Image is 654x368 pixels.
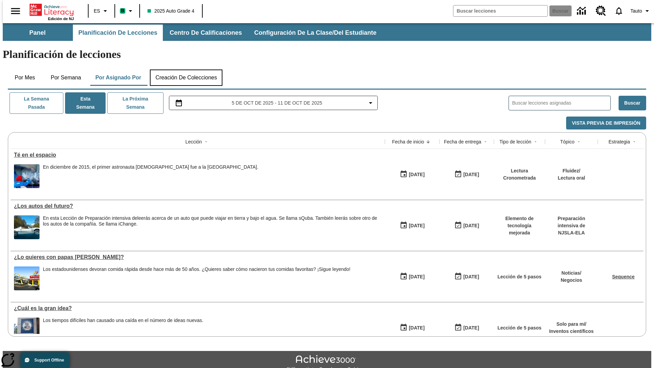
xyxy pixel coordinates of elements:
span: Support Offline [34,358,64,363]
button: La próxima semana [107,92,163,114]
span: Panel [29,29,46,37]
button: Centro de calificaciones [164,25,247,41]
button: 04/13/26: Último día en que podrá accederse la lección [452,321,481,334]
button: Support Offline [20,352,69,368]
button: 07/23/25: Primer día en que estuvo disponible la lección [398,219,427,232]
div: Lección [185,138,202,145]
div: En esta Lección de Preparación intensiva de leerás acerca de un auto que puede viajar en tierra y... [43,215,381,239]
button: 04/07/25: Primer día en que estuvo disponible la lección [398,321,427,334]
span: 2025 Auto Grade 4 [147,7,194,15]
span: Configuración de la clase/del estudiante [254,29,376,37]
div: [DATE] [463,324,479,332]
div: En diciembre de 2015, el primer astronauta [DEMOGRAPHIC_DATA] fue a la [GEOGRAPHIC_DATA]. [43,164,258,170]
button: Por asignado por [90,70,147,86]
p: Lectura oral [558,174,585,182]
img: Uno de los primeros locales de McDonald's, con el icónico letrero rojo y los arcos amarillos. [14,266,40,290]
input: Buscar campo [453,5,547,16]
span: Centro de calificaciones [170,29,242,37]
p: Solo para mí / [549,321,594,328]
div: Los tiempos difíciles han causado una caída en el número de ideas nuevas. [43,318,203,341]
span: Edición de NJ [48,17,74,21]
div: Subbarra de navegación [3,25,383,41]
a: Centro de recursos, Se abrirá en una pestaña nueva. [592,2,610,20]
button: Boost El color de la clase es verde menta. Cambiar el color de la clase. [117,5,137,17]
a: Sequence [612,274,635,279]
p: Elemento de tecnología mejorada [497,215,542,236]
div: [DATE] [463,170,479,179]
button: 10/12/25: Último día en que podrá accederse la lección [452,168,481,181]
div: Los estadounidenses devoran comida rápida desde hace más de 50 años. ¿Quieres saber cómo nacieron... [43,266,351,290]
img: Letrero cerca de un edificio dice Oficina de Patentes y Marcas de los Estados Unidos. La economía... [14,318,40,341]
div: [DATE] [409,324,424,332]
div: Los estadounidenses devoran comida rápida desde hace más de 50 años. ¿Quieres saber cómo nacieron... [43,266,351,272]
button: 06/30/26: Último día en que podrá accederse la lección [452,219,481,232]
input: Buscar lecciones asignadas [512,98,610,108]
span: Tauto [630,7,642,15]
img: Un astronauta, el primero del Reino Unido que viaja a la Estación Espacial Internacional, saluda ... [14,164,40,188]
div: [DATE] [409,170,424,179]
div: Tópico [560,138,574,145]
div: Tipo de lección [499,138,531,145]
p: Negocios [561,277,582,284]
a: Portada [30,3,74,17]
button: Vista previa de impresión [566,117,646,130]
button: La semana pasada [10,92,63,114]
button: Abrir el menú lateral [5,1,26,21]
div: [DATE] [463,273,479,281]
button: 10/06/25: Primer día en que estuvo disponible la lección [398,168,427,181]
div: Estrategia [608,138,630,145]
button: Por semana [45,70,87,86]
a: Notificaciones [610,2,628,20]
testabrev: leerás acerca de un auto que puede viajar en tierra y bajo el agua. Se llama sQuba. También leerá... [43,215,377,227]
div: Los tiempos difíciles han causado una caída en el número de ideas nuevas. [43,318,203,323]
p: Lección de 5 pasos [497,324,541,332]
a: Té en el espacio, Lecciones [14,152,381,158]
span: ES [94,7,100,15]
span: Planificación de lecciones [78,29,157,37]
div: Té en el espacio [14,152,381,158]
div: [DATE] [409,221,424,230]
div: Subbarra de navegación [3,23,651,41]
div: ¿Lo quieres con papas fritas? [14,254,381,260]
a: ¿Cuál es la gran idea?, Lecciones [14,305,381,311]
svg: Collapse Date Range Filter [367,99,375,107]
span: 5 de oct de 2025 - 11 de oct de 2025 [232,99,322,107]
p: Noticias / [561,270,582,277]
span: B [121,6,124,15]
a: Centro de información [573,2,592,20]
button: Creación de colecciones [150,70,222,86]
button: Sort [481,138,489,146]
div: [DATE] [409,273,424,281]
button: 07/14/25: Primer día en que estuvo disponible la lección [398,270,427,283]
button: Por mes [8,70,42,86]
button: Sort [531,138,540,146]
div: [DATE] [463,221,479,230]
p: Lección de 5 pasos [497,273,541,280]
button: Sort [575,138,583,146]
div: Fecha de inicio [392,138,424,145]
button: 07/20/26: Último día en que podrá accederse la lección [452,270,481,283]
button: Buscar [619,96,646,110]
div: Fecha de entrega [444,138,481,145]
button: Panel [3,25,72,41]
img: Un automóvil de alta tecnología flotando en el agua. [14,215,40,239]
button: Perfil/Configuración [628,5,654,17]
button: Esta semana [65,92,106,114]
div: Portada [30,2,74,21]
button: Lenguaje: ES, Selecciona un idioma [91,5,112,17]
a: ¿Lo quieres con papas fritas?, Lecciones [14,254,381,260]
div: ¿Los autos del futuro? [14,203,381,209]
p: Inventos científicos [549,328,594,335]
button: Seleccione el intervalo de fechas opción del menú [172,99,375,107]
p: Fluidez / [558,167,585,174]
button: Sort [630,138,638,146]
button: Planificación de lecciones [73,25,163,41]
h1: Planificación de lecciones [3,48,651,61]
p: Lectura Cronometrada [497,167,542,182]
div: En esta Lección de Preparación intensiva de [43,215,381,227]
button: Configuración de la clase/del estudiante [249,25,382,41]
button: Sort [202,138,210,146]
